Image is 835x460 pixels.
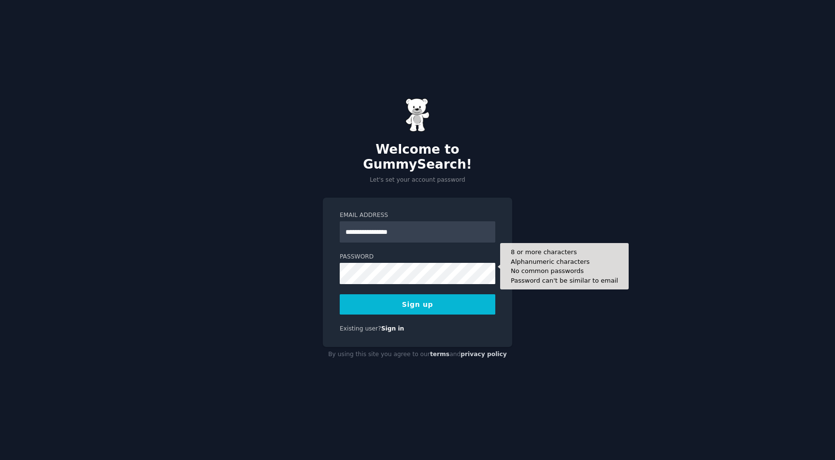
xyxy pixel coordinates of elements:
[430,351,449,358] a: terms
[340,325,381,332] span: Existing user?
[323,142,512,172] h2: Welcome to GummySearch!
[323,176,512,185] p: Let's set your account password
[340,211,495,220] label: Email Address
[323,347,512,362] div: By using this site you agree to our and
[340,294,495,315] button: Sign up
[340,253,495,261] label: Password
[461,351,507,358] a: privacy policy
[381,325,404,332] a: Sign in
[405,98,430,132] img: Gummy Bear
